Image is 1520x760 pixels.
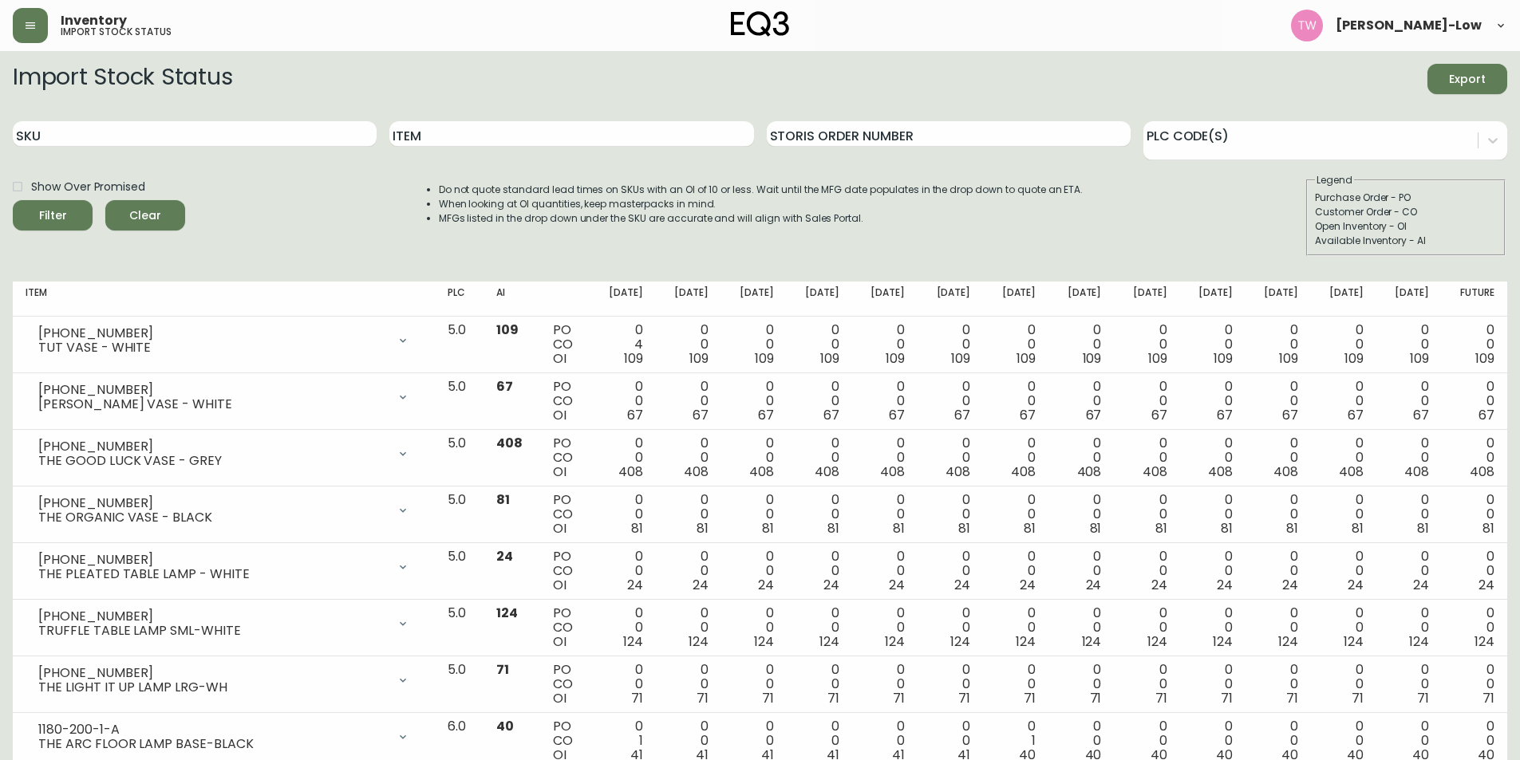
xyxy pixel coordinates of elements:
[951,349,970,368] span: 109
[1086,576,1102,594] span: 24
[1217,406,1233,424] span: 67
[603,493,643,536] div: 0 0
[930,663,970,706] div: 0 0
[26,380,422,415] div: [PHONE_NUMBER][PERSON_NAME] VASE - WHITE
[819,632,839,651] span: 124
[1389,606,1429,649] div: 0 0
[1192,436,1232,479] div: 0 0
[1273,463,1298,481] span: 408
[1083,349,1102,368] span: 109
[1148,349,1167,368] span: 109
[1192,549,1232,593] div: 0 0
[13,282,435,317] th: Item
[734,436,774,479] div: 0 0
[697,519,709,538] span: 81
[1324,663,1364,706] div: 0 0
[38,510,387,525] div: THE ORGANIC VASE - BLACK
[799,663,839,706] div: 0 0
[1311,282,1376,317] th: [DATE]
[38,624,387,638] div: TRUFFLE TABLE LAMP SML-WHITE
[1127,663,1167,706] div: 0 0
[930,323,970,366] div: 0 0
[1455,663,1494,706] div: 0 0
[669,323,709,366] div: 0 0
[118,206,172,226] span: Clear
[669,436,709,479] div: 0 0
[553,463,567,481] span: OI
[1258,493,1298,536] div: 0 0
[958,519,970,538] span: 81
[553,632,567,651] span: OI
[1221,519,1233,538] span: 81
[758,576,774,594] span: 24
[734,606,774,649] div: 0 0
[496,321,519,339] span: 109
[1440,69,1494,89] span: Export
[893,519,905,538] span: 81
[13,200,93,230] button: Filter
[1258,606,1298,649] div: 0 0
[1213,632,1233,651] span: 124
[721,282,787,317] th: [DATE]
[1389,436,1429,479] div: 0 0
[689,632,709,651] span: 124
[1217,576,1233,594] span: 24
[787,282,852,317] th: [DATE]
[946,463,970,481] span: 408
[1151,406,1167,424] span: 67
[1061,549,1101,593] div: 0 0
[435,373,484,430] td: 5.0
[1214,349,1233,368] span: 109
[1192,323,1232,366] div: 0 0
[734,493,774,536] div: 0 0
[1479,576,1494,594] span: 24
[1024,519,1036,538] span: 81
[996,606,1036,649] div: 0 0
[1482,689,1494,707] span: 71
[553,663,577,706] div: PO CO
[886,349,905,368] span: 109
[1324,606,1364,649] div: 0 0
[603,436,643,479] div: 0 0
[1324,380,1364,423] div: 0 0
[1344,632,1364,651] span: 124
[1192,663,1232,706] div: 0 0
[1417,519,1429,538] span: 81
[603,663,643,706] div: 0 0
[669,549,709,593] div: 0 0
[930,606,970,649] div: 0 0
[1090,519,1102,538] span: 81
[1427,64,1507,94] button: Export
[684,463,709,481] span: 408
[1192,493,1232,536] div: 0 0
[865,663,905,706] div: 0 0
[885,632,905,651] span: 124
[823,406,839,424] span: 67
[1192,380,1232,423] div: 0 0
[1017,349,1036,368] span: 109
[61,14,127,27] span: Inventory
[1208,463,1233,481] span: 408
[950,632,970,651] span: 124
[26,436,422,471] div: [PHONE_NUMBER]THE GOOD LUCK VASE - GREY
[1455,493,1494,536] div: 0 0
[26,606,422,641] div: [PHONE_NUMBER]TRUFFLE TABLE LAMP SML-WHITE
[1475,349,1494,368] span: 109
[749,463,774,481] span: 408
[1179,282,1245,317] th: [DATE]
[1315,205,1497,219] div: Customer Order - CO
[865,436,905,479] div: 0 0
[1291,10,1323,41] img: e49ea9510ac3bfab467b88a9556f947d
[603,606,643,649] div: 0 0
[865,380,905,423] div: 0 0
[799,323,839,366] div: 0 0
[669,606,709,649] div: 0 0
[496,717,514,735] span: 40
[1348,576,1364,594] span: 24
[1127,323,1167,366] div: 0 0
[958,689,970,707] span: 71
[827,689,839,707] span: 71
[689,349,709,368] span: 109
[553,493,577,536] div: PO CO
[435,600,484,656] td: 5.0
